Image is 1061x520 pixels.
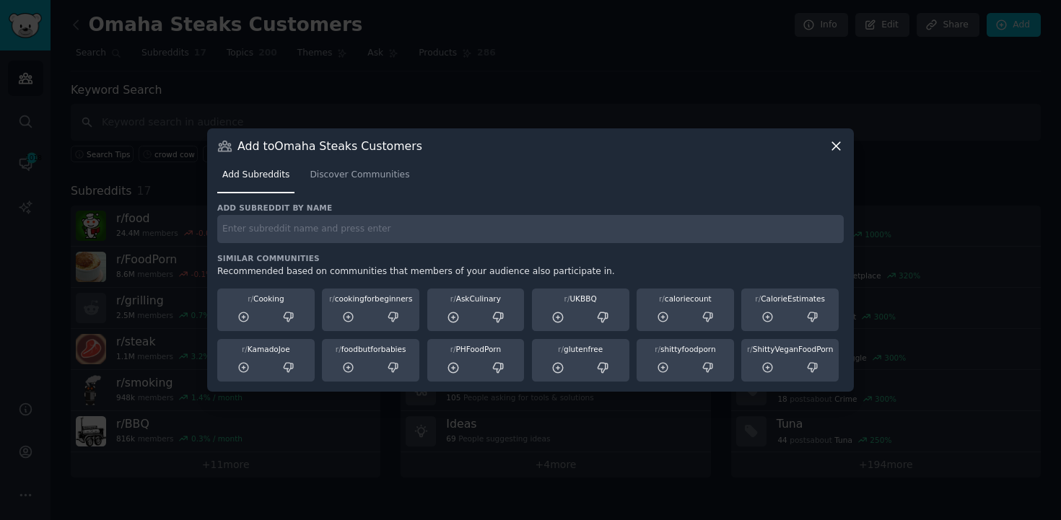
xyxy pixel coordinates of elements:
span: r/ [450,345,456,353]
div: shittyfoodporn [642,344,729,354]
div: PHFoodPorn [432,344,520,354]
div: caloriecount [642,294,729,304]
div: UKBBQ [537,294,624,304]
div: Recommended based on communities that members of your audience also participate in. [217,265,844,278]
a: Add Subreddits [217,164,294,193]
span: r/ [450,294,456,303]
a: Discover Communities [305,164,414,193]
h3: Add to Omaha Steaks Customers [237,138,422,154]
h3: Add subreddit by name [217,203,844,213]
div: AskCulinary [432,294,520,304]
h3: Similar Communities [217,253,844,263]
div: Cooking [222,294,310,304]
div: foodbutforbabies [327,344,414,354]
span: r/ [242,345,248,353]
span: r/ [558,345,564,353]
div: cookingforbeginners [327,294,414,304]
span: Discover Communities [310,169,409,182]
span: r/ [329,294,335,303]
div: CalorieEstimates [746,294,834,304]
span: r/ [747,345,753,353]
span: r/ [655,345,660,353]
div: glutenfree [537,344,624,354]
div: KamadoJoe [222,344,310,354]
span: Add Subreddits [222,169,289,182]
span: r/ [336,345,341,353]
span: r/ [659,294,665,303]
input: Enter subreddit name and press enter [217,215,844,243]
div: ShittyVeganFoodPorn [746,344,834,354]
span: r/ [248,294,253,303]
span: r/ [755,294,761,303]
span: r/ [564,294,570,303]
